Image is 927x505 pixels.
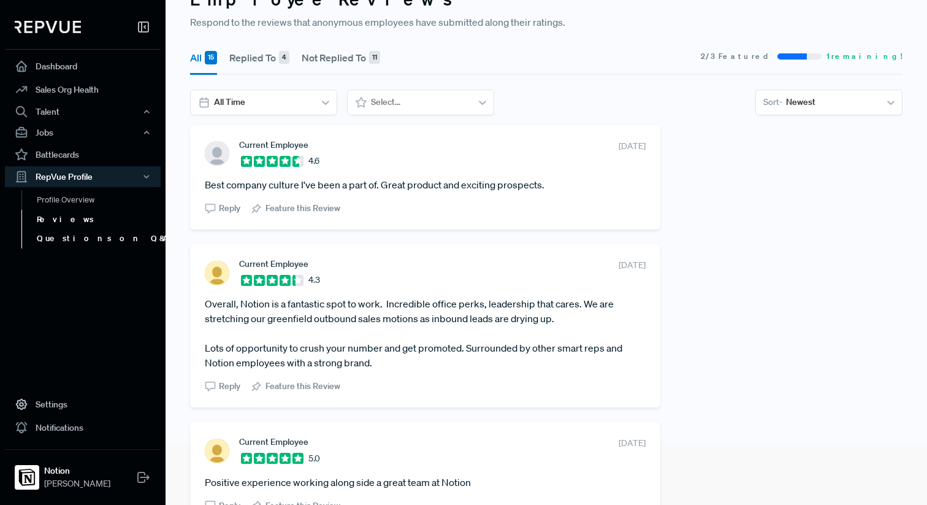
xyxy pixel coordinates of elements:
button: Not Replied To 11 [302,40,380,75]
a: Questions on Q&A [21,229,177,249]
a: Profile Overview [21,190,177,210]
strong: Notion [44,465,110,477]
img: RepVue [15,21,81,33]
a: NotionNotion[PERSON_NAME] [5,449,161,495]
button: Talent [5,101,161,122]
span: Current Employee [239,140,308,150]
span: 1 remaining! [826,51,902,62]
span: [DATE] [619,437,646,450]
img: Notion [17,468,37,487]
span: 5.0 [308,452,320,465]
button: All 15 [190,40,217,75]
article: Overall, Notion is a fantastic spot to work. Incredible office perks, leadership that cares. We a... [205,296,646,370]
span: Feature this Review [265,202,340,215]
a: Sales Org Health [5,78,161,101]
span: Reply [219,202,240,215]
span: Sort - [763,96,782,109]
span: Reply [219,380,240,393]
span: [PERSON_NAME] [44,477,110,490]
article: Positive experience working along side a great team at Notion [205,475,646,490]
span: 4.6 [308,155,319,168]
a: Notifications [5,416,161,439]
div: 4 [279,51,289,64]
button: RepVue Profile [5,166,161,187]
span: [DATE] [619,140,646,153]
p: Respond to the reviews that anonymous employees have submitted along their ratings. [190,15,902,29]
a: Battlecards [5,143,161,166]
a: Dashboard [5,55,161,78]
span: Current Employee [239,259,308,269]
div: 11 [369,51,380,64]
button: Jobs [5,122,161,143]
a: Settings [5,393,161,416]
span: Feature this Review [265,380,340,393]
button: Replied To 4 [229,40,289,75]
a: Reviews [21,210,177,229]
div: 15 [205,51,217,64]
span: Current Employee [239,437,308,447]
span: 2 / 3 Featured [701,51,772,62]
span: 4.3 [308,274,320,287]
article: Best company culture I've been a part of. Great product and exciting prospects. [205,177,646,192]
span: [DATE] [619,259,646,272]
